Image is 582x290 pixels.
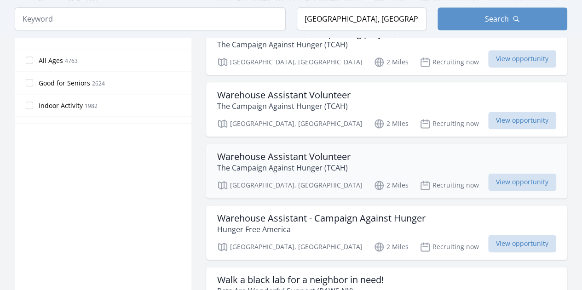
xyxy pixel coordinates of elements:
[206,21,567,75] a: Food Hub Assistant (Food packing project)Volunteers needed. The Campaign Against Hunger (TCAH) [G...
[217,180,363,191] p: [GEOGRAPHIC_DATA], [GEOGRAPHIC_DATA]
[217,28,479,39] h3: Food Hub Assistant (Food packing project)Volunteers needed.
[217,101,351,112] p: The Campaign Against Hunger (TCAH)
[39,56,63,65] span: All Ages
[217,224,426,235] p: Hunger Free America
[217,90,351,101] h3: Warehouse Assistant Volunteer
[488,235,556,252] span: View opportunity
[297,7,426,30] input: Location
[438,7,567,30] button: Search
[26,79,33,86] input: Good for Seniors 2624
[217,241,363,252] p: [GEOGRAPHIC_DATA], [GEOGRAPHIC_DATA]
[217,39,479,50] p: The Campaign Against Hunger (TCAH)
[26,102,33,109] input: Indoor Activity 1982
[39,79,90,88] span: Good for Seniors
[420,57,479,68] p: Recruiting now
[488,50,556,68] span: View opportunity
[488,173,556,191] span: View opportunity
[206,144,567,198] a: Warehouse Assistant Volunteer The Campaign Against Hunger (TCAH) [GEOGRAPHIC_DATA], [GEOGRAPHIC_D...
[374,241,409,252] p: 2 Miles
[92,80,105,87] span: 2624
[217,57,363,68] p: [GEOGRAPHIC_DATA], [GEOGRAPHIC_DATA]
[420,180,479,191] p: Recruiting now
[39,101,83,110] span: Indoor Activity
[420,241,479,252] p: Recruiting now
[420,118,479,129] p: Recruiting now
[374,57,409,68] p: 2 Miles
[485,13,509,24] span: Search
[206,205,567,260] a: Warehouse Assistant - Campaign Against Hunger Hunger Free America [GEOGRAPHIC_DATA], [GEOGRAPHIC_...
[85,102,98,110] span: 1982
[217,162,351,173] p: The Campaign Against Hunger (TCAH)
[488,112,556,129] span: View opportunity
[65,57,78,65] span: 4763
[15,7,286,30] input: Keyword
[217,274,384,285] h3: Walk a black lab for a neighbor in need!
[217,213,426,224] h3: Warehouse Assistant - Campaign Against Hunger
[206,82,567,136] a: Warehouse Assistant Volunteer The Campaign Against Hunger (TCAH) [GEOGRAPHIC_DATA], [GEOGRAPHIC_D...
[374,180,409,191] p: 2 Miles
[217,118,363,129] p: [GEOGRAPHIC_DATA], [GEOGRAPHIC_DATA]
[217,151,351,162] h3: Warehouse Assistant Volunteer
[26,57,33,64] input: All Ages 4763
[374,118,409,129] p: 2 Miles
